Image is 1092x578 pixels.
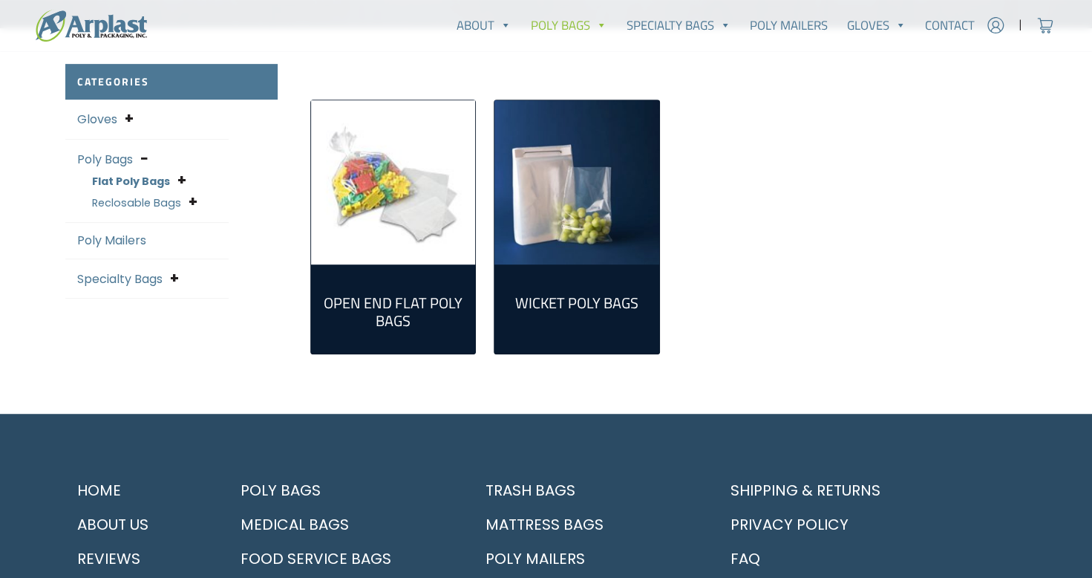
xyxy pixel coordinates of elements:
a: Gloves [837,10,916,40]
a: Flat Poly Bags [92,174,170,189]
img: Wicket Poly Bags [494,100,659,265]
a: Medical Bags [229,507,456,542]
a: Trash Bags [474,473,701,507]
a: FAQ [719,542,1027,576]
a: Privacy Policy [719,507,1027,542]
a: Visit product category Wicket Poly Bags [506,276,647,324]
span: | [1019,16,1022,34]
a: Reviews [65,542,211,576]
h2: Wicket Poly Bags [506,294,647,312]
a: Poly Bags [521,10,617,40]
a: Visit product category Open End Flat Poly Bags [311,100,476,265]
a: Poly Bags [77,151,133,168]
a: Poly Mailers [474,542,701,576]
a: Mattress Bags [474,507,701,542]
a: Poly Mailers [740,10,837,40]
a: Specialty Bags [617,10,741,40]
a: Poly Bags [229,473,456,507]
h2: Open End Flat Poly Bags [323,294,464,330]
a: Visit product category Wicket Poly Bags [494,100,659,265]
a: Poly Mailers [77,232,146,249]
a: Shipping & Returns [719,473,1027,507]
a: Reclosable Bags [92,195,181,210]
h2: Categories [65,64,278,100]
a: Home [65,473,211,507]
a: About Us [65,507,211,542]
img: Open End Flat Poly Bags [311,100,476,265]
a: Visit product category Open End Flat Poly Bags [323,276,464,342]
a: About [447,10,521,40]
img: logo [36,10,147,42]
a: Specialty Bags [77,270,163,288]
a: Food Service Bags [229,542,456,576]
a: Gloves [77,111,117,128]
a: Contact [915,10,984,40]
